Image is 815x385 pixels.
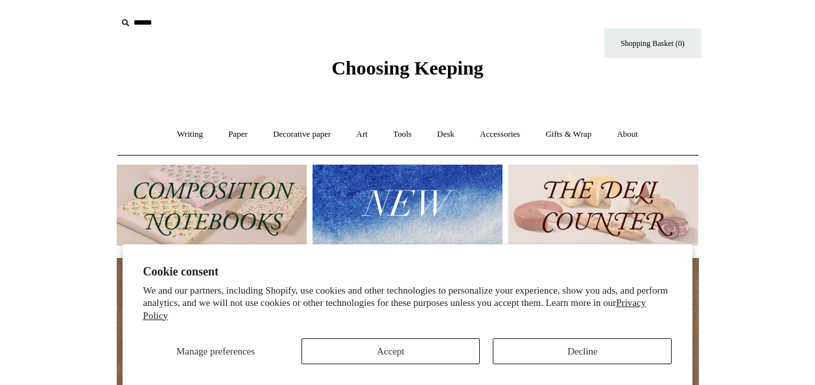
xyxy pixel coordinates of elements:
img: New.jpg__PID:f73bdf93-380a-4a35-bcfe-7823039498e1 [313,165,502,246]
a: Privacy Policy [143,297,646,321]
a: Gifts & Wrap [534,117,603,152]
span: Choosing Keeping [331,57,483,78]
a: Accessories [468,117,532,152]
a: About [605,117,650,152]
a: Writing [165,117,215,152]
span: Manage preferences [176,346,255,356]
a: Paper [217,117,259,152]
a: Desk [425,117,466,152]
a: Shopping Basket (0) [604,29,702,58]
p: We and our partners, including Shopify, use cookies and other technologies to personalize your ex... [143,285,672,323]
button: Manage preferences [143,338,289,364]
h2: Cookie consent [143,265,672,279]
img: The Deli Counter [508,165,698,246]
a: Decorative paper [261,117,342,152]
a: Art [345,117,379,152]
a: Tools [381,117,423,152]
img: 202302 Composition ledgers.jpg__PID:69722ee6-fa44-49dd-a067-31375e5d54ec [117,165,307,246]
button: Accept [301,338,480,364]
a: Choosing Keeping [331,67,483,76]
button: Decline [493,338,672,364]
